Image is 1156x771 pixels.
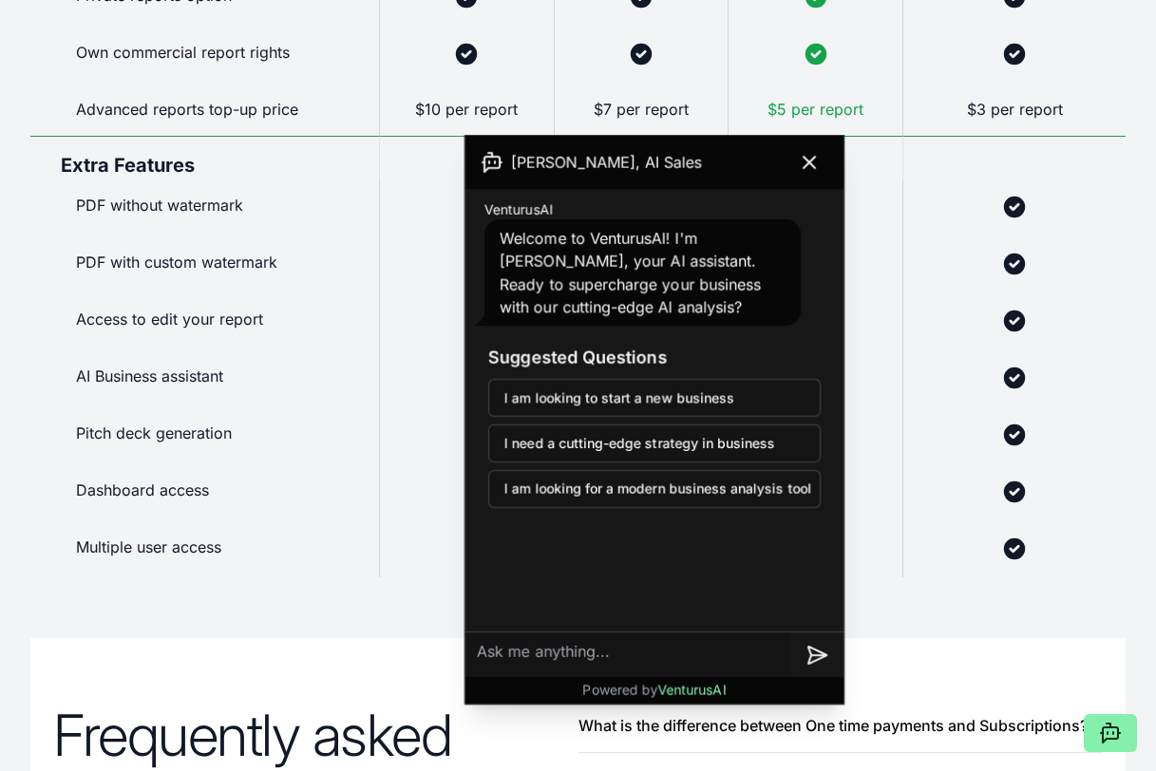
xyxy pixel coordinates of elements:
[500,229,761,316] span: Welcome to VenturusAI! I'm [PERSON_NAME], your AI assistant. Ready to supercharge your business w...
[30,136,379,179] div: Extra Features
[30,463,379,520] div: Dashboard access
[415,100,518,119] span: $10 per report
[30,406,379,463] div: Pitch deck generation
[484,200,553,219] span: VenturusAI
[768,100,863,119] span: $5 per report
[488,379,821,417] button: I am looking to start a new business
[658,682,727,698] span: VenturusAI
[511,151,702,174] span: [PERSON_NAME], AI Sales
[578,699,1104,752] button: What is the difference between One time payments and Subscriptions?
[583,681,727,700] p: Powered by
[30,235,379,292] div: PDF with custom watermark
[30,292,379,349] div: Access to edit your report
[594,100,689,119] span: $7 per report
[30,26,379,83] div: Own commercial report rights
[30,349,379,406] div: AI Business assistant
[488,345,821,371] h3: Suggested Questions
[488,424,821,462] button: I need a cutting-edge strategy in business
[967,100,1063,119] span: $3 per report
[30,520,379,577] div: Multiple user access
[30,179,379,235] div: PDF without watermark
[30,83,379,136] div: Advanced reports top-up price
[488,470,821,508] button: I am looking for a modern business analysis tool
